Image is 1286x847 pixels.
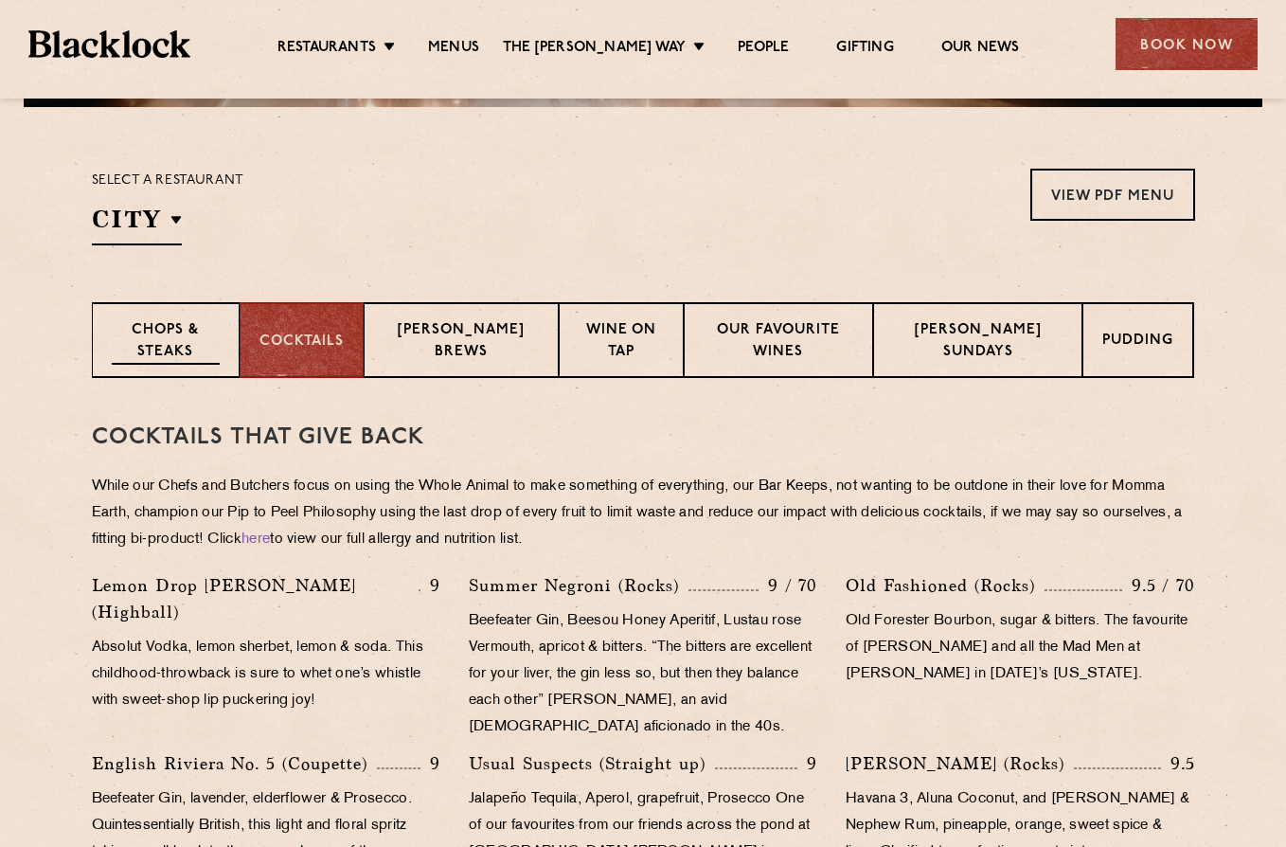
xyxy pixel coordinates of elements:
p: Pudding [1102,331,1173,354]
p: While our Chefs and Butchers focus on using the Whole Animal to make something of everything, our... [92,474,1195,553]
p: Select a restaurant [92,169,244,193]
p: Lemon Drop [PERSON_NAME] (Highball) [92,572,419,625]
p: [PERSON_NAME] Sundays [893,320,1063,365]
p: English Riviera No. 5 (Coupette) [92,750,377,777]
p: Summer Negroni (Rocks) [469,572,688,599]
h3: Cocktails That Give Back [92,425,1195,450]
p: Cocktails [259,332,344,353]
a: The [PERSON_NAME] Way [503,39,686,60]
h2: City [92,203,182,245]
a: Our News [941,39,1020,60]
p: Absolut Vodka, lemon sherbet, lemon & soda. This childhood-throwback is sure to whet one’s whistl... [92,635,440,714]
p: Beefeater Gin, Beesou Honey Aperitif, Lustau rose Vermouth, apricot & bitters. “The bitters are e... [469,608,817,741]
a: People [738,39,789,60]
p: Our favourite wines [704,320,853,365]
p: 9 [420,751,440,776]
a: here [241,532,270,547]
p: 9.5 / 70 [1122,573,1195,598]
p: 9 / 70 [759,573,817,598]
a: Menus [428,39,479,60]
a: Gifting [836,39,893,60]
p: [PERSON_NAME] (Rocks) [846,750,1074,777]
p: Old Forester Bourbon, sugar & bitters. The favourite of [PERSON_NAME] and all the Mad Men at [PER... [846,608,1194,688]
p: [PERSON_NAME] Brews [384,320,540,365]
p: Chops & Steaks [112,320,220,365]
p: 9.5 [1161,751,1195,776]
p: 9 [420,573,440,598]
p: Wine on Tap [579,320,664,365]
div: Book Now [1116,18,1258,70]
p: Old Fashioned (Rocks) [846,572,1045,599]
a: Restaurants [277,39,376,60]
p: 9 [797,751,817,776]
img: BL_Textured_Logo-footer-cropped.svg [28,30,190,58]
p: Usual Suspects (Straight up) [469,750,715,777]
a: View PDF Menu [1030,169,1195,221]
